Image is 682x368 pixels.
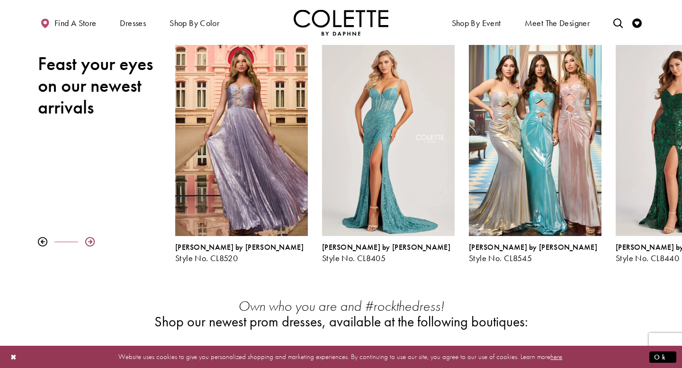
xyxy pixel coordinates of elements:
span: Dresses [120,18,146,28]
a: Toggle search [611,9,625,35]
a: here [550,352,562,361]
a: Visit Colette by Daphne Style No. CL8405 Page [322,44,455,236]
span: [PERSON_NAME] by [PERSON_NAME] [175,242,304,252]
p: Website uses cookies to give you personalized shopping and marketing experiences. By continuing t... [68,350,614,363]
a: Meet the designer [522,9,592,35]
a: Visit Colette by Daphne Style No. CL8520 Page [175,44,308,236]
div: Colette by Daphne Style No. CL8520 [175,243,308,263]
div: Colette by Daphne Style No. CL8545 [462,36,609,270]
span: Style No. CL8520 [175,253,238,263]
h2: Feast your eyes on our newest arrivals [38,53,161,118]
span: Shop by color [167,9,222,35]
a: Find a store [38,9,99,35]
span: Style No. CL8405 [322,253,386,263]
button: Submit Dialog [649,351,676,363]
span: Style No. CL8440 [616,253,679,263]
span: Style No. CL8545 [469,253,532,263]
span: Shop By Event [452,18,501,28]
span: Find a store [54,18,97,28]
em: Own who you are and #rockthedress! [238,297,444,315]
span: Dresses [117,9,148,35]
span: Meet the designer [525,18,590,28]
div: Colette by Daphne Style No. CL8545 [469,243,601,263]
a: Visit Colette by Daphne Style No. CL8545 Page [469,44,601,236]
div: Colette by Daphne Style No. CL8405 [322,243,455,263]
div: Colette by Daphne Style No. CL8405 [315,36,462,270]
h2: Shop our newest prom dresses, available at the following boutiques: [140,314,542,330]
a: Check Wishlist [630,9,644,35]
span: [PERSON_NAME] by [PERSON_NAME] [322,242,450,252]
span: Shop By Event [449,9,503,35]
div: Colette by Daphne Style No. CL8520 [168,36,315,270]
span: [PERSON_NAME] by [PERSON_NAME] [469,242,597,252]
span: Shop by color [170,18,219,28]
a: Visit Home Page [294,9,388,35]
button: Close Dialog [6,349,22,365]
img: Colette by Daphne [294,9,388,35]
